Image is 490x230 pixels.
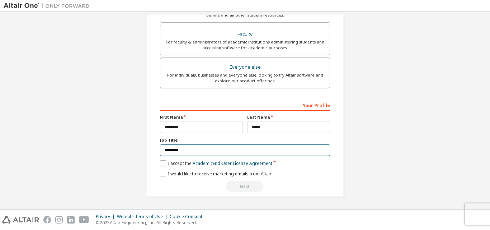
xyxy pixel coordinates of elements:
label: Job Title [160,137,330,143]
img: youtube.svg [79,216,89,224]
a: Academic End-User License Agreement [193,160,272,166]
label: I would like to receive marketing emails from Altair [160,171,272,177]
label: I accept the [160,160,272,166]
label: First Name [160,114,243,120]
label: Last Name [247,114,330,120]
img: Altair One [4,2,93,9]
div: Cookie Consent [170,214,207,220]
p: © 2025 Altair Engineering, Inc. All Rights Reserved. [96,220,207,226]
div: Faculty [165,29,325,40]
div: For faculty & administrators of academic institutions administering students and accessing softwa... [165,39,325,51]
div: For individuals, businesses and everyone else looking to try Altair software and explore our prod... [165,72,325,84]
img: linkedin.svg [67,216,75,224]
div: Your Profile [160,99,330,111]
div: Website Terms of Use [117,214,170,220]
div: Everyone else [165,62,325,72]
img: instagram.svg [55,216,63,224]
img: altair_logo.svg [2,216,39,224]
div: Read and acccept EULA to continue [160,181,330,192]
div: Privacy [96,214,117,220]
img: facebook.svg [43,216,51,224]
